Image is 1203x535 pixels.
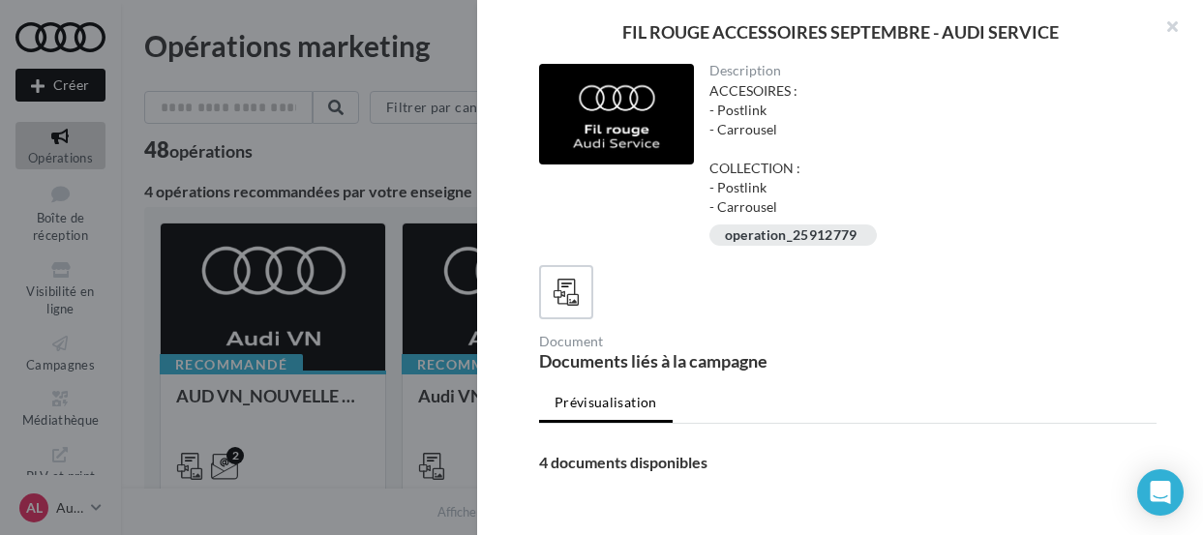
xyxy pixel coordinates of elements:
[709,64,1142,77] div: Description
[539,352,840,370] div: Documents liés à la campagne
[539,455,1157,470] div: 4 documents disponibles
[709,81,1142,217] div: ACCESOIRES : - Postlink - Carrousel COLLECTION : - Postlink - Carrousel
[508,23,1172,41] div: FIL ROUGE ACCESSOIRES SEPTEMBRE - AUDI SERVICE
[725,228,857,243] div: operation_25912779
[1137,469,1184,516] div: Open Intercom Messenger
[539,335,840,348] div: Document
